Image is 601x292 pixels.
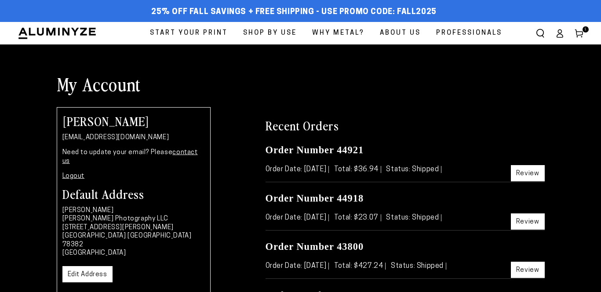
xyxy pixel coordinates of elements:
[150,27,228,39] span: Start Your Print
[436,27,502,39] span: Professionals
[62,173,85,180] a: Logout
[266,193,364,204] a: Order Number 44918
[62,149,198,165] a: contact us
[266,117,545,133] h2: Recent Orders
[531,24,550,43] summary: Search our site
[584,26,587,32] span: 1
[57,72,545,95] h1: My Account
[143,22,234,44] a: Start Your Print
[334,166,381,173] span: Total: $36.94
[306,22,371,44] a: Why Metal?
[18,27,97,40] img: Aluminyze
[511,165,545,181] a: Review
[266,241,364,252] a: Order Number 43800
[266,144,364,155] a: Order Number 44921
[62,266,113,282] a: Edit Address
[62,206,205,258] p: [PERSON_NAME] [PERSON_NAME] Photography LLC [STREET_ADDRESS][PERSON_NAME] [GEOGRAPHIC_DATA] [GEOG...
[380,27,421,39] span: About Us
[62,115,205,127] h2: [PERSON_NAME]
[266,166,329,173] span: Order Date: [DATE]
[312,27,364,39] span: Why Metal?
[391,263,446,270] span: Status: Shipped
[430,22,509,44] a: Professionals
[62,187,205,200] h3: Default Address
[62,148,205,166] p: Need to update your email? Please
[266,263,329,270] span: Order Date: [DATE]
[62,133,205,142] p: [EMAIL_ADDRESS][DOMAIN_NAME]
[243,27,297,39] span: Shop By Use
[237,22,303,44] a: Shop By Use
[334,263,386,270] span: Total: $427.24
[386,214,441,221] span: Status: Shipped
[386,166,441,173] span: Status: Shipped
[334,214,381,221] span: Total: $23.07
[151,7,437,17] span: 25% off FALL Savings + Free Shipping - Use Promo Code: FALL2025
[266,214,329,221] span: Order Date: [DATE]
[511,262,545,278] a: Review
[511,213,545,230] a: Review
[373,22,427,44] a: About Us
